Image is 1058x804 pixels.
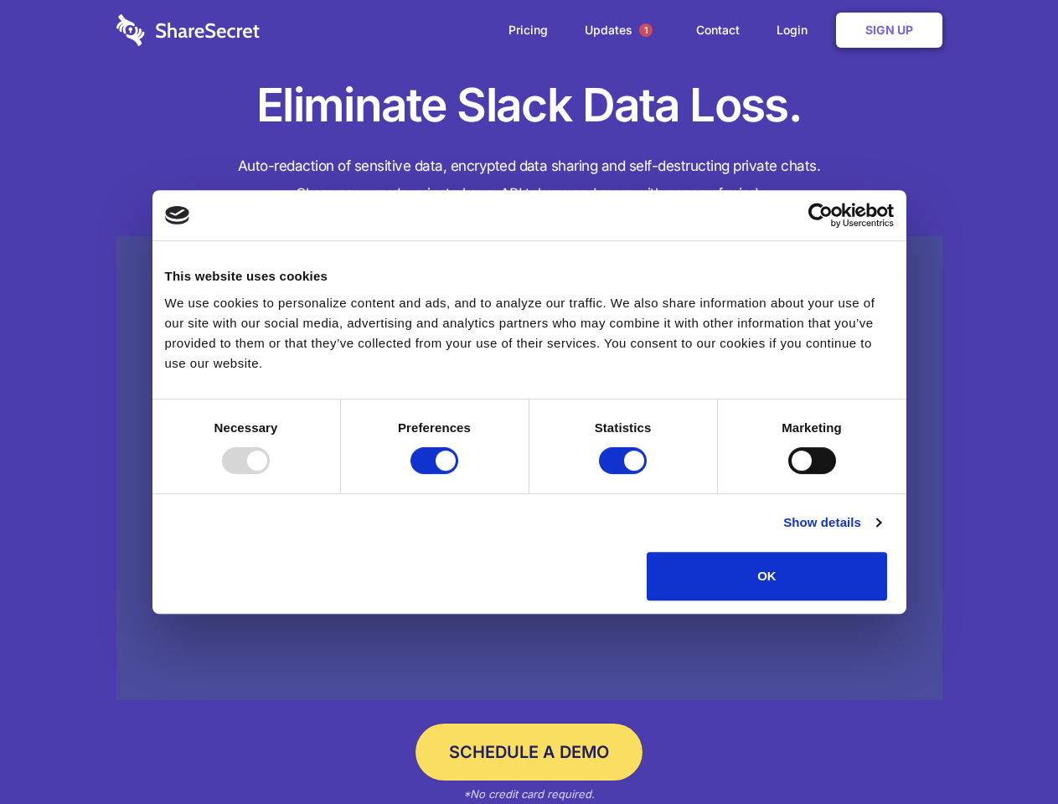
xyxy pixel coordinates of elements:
button: OK [647,552,887,600]
a: Login [760,4,833,56]
h1: Eliminate Slack Data Loss. [116,75,942,136]
a: Wistia video thumbnail [116,236,942,701]
a: Contact [679,4,756,56]
a: Show details [783,513,880,533]
a: Schedule a Demo [415,724,643,781]
strong: Preferences [398,420,471,435]
a: Pricing [492,4,565,56]
em: *No credit card required. [463,787,595,801]
a: Sign Up [836,13,942,48]
img: logo-wordmark-white-trans-d4663122ce5f474addd5e946df7df03e33cb6a1c49d2221995e7729f52c070b2.svg [116,14,260,46]
a: Usercentrics Cookiebot - opens in a new window [747,203,894,228]
img: logo [165,206,190,224]
div: This website uses cookies [165,266,894,286]
strong: Necessary [214,420,278,435]
div: We use cookies to personalize content and ads, and to analyze our traffic. We also share informat... [165,293,894,374]
span: 1 [639,23,653,37]
strong: Marketing [782,420,842,435]
h4: Auto-redaction of sensitive data, encrypted data sharing and self-destructing private chats. Shar... [116,152,942,208]
strong: Statistics [595,420,652,435]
